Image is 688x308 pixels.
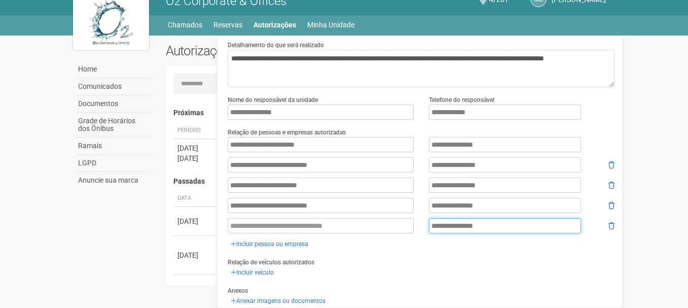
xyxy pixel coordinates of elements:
[228,128,346,137] label: Relação de pessoas e empresas autorizadas
[228,286,248,295] label: Anexos
[228,41,324,50] label: Detalhamento do que será realizado
[76,78,151,95] a: Comunicados
[228,267,277,278] a: Incluir veículo
[608,182,614,189] i: Remover
[76,138,151,155] a: Ramais
[608,161,614,168] i: Remover
[608,202,614,209] i: Remover
[429,95,494,105] label: Telefone do responsável
[228,295,329,306] a: Anexar imagens ou documentos
[76,155,151,172] a: LGPD
[168,18,202,32] a: Chamados
[228,238,311,250] a: Incluir pessoa ou empresa
[254,18,296,32] a: Autorizações
[173,109,608,117] h4: Próximas
[173,122,219,139] th: Período
[177,216,215,226] div: [DATE]
[608,222,614,229] i: Remover
[173,178,608,185] h4: Passadas
[213,18,242,32] a: Reservas
[173,190,219,207] th: Data
[307,18,354,32] a: Minha Unidade
[166,43,383,58] h2: Autorizações
[177,250,215,260] div: [DATE]
[228,258,314,267] label: Relação de veículos autorizados
[76,172,151,189] a: Anuncie sua marca
[177,153,215,163] div: [DATE]
[177,143,215,153] div: [DATE]
[76,95,151,113] a: Documentos
[76,113,151,138] a: Grade de Horários dos Ônibus
[76,61,151,78] a: Home
[228,95,318,105] label: Nome do responsável da unidade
